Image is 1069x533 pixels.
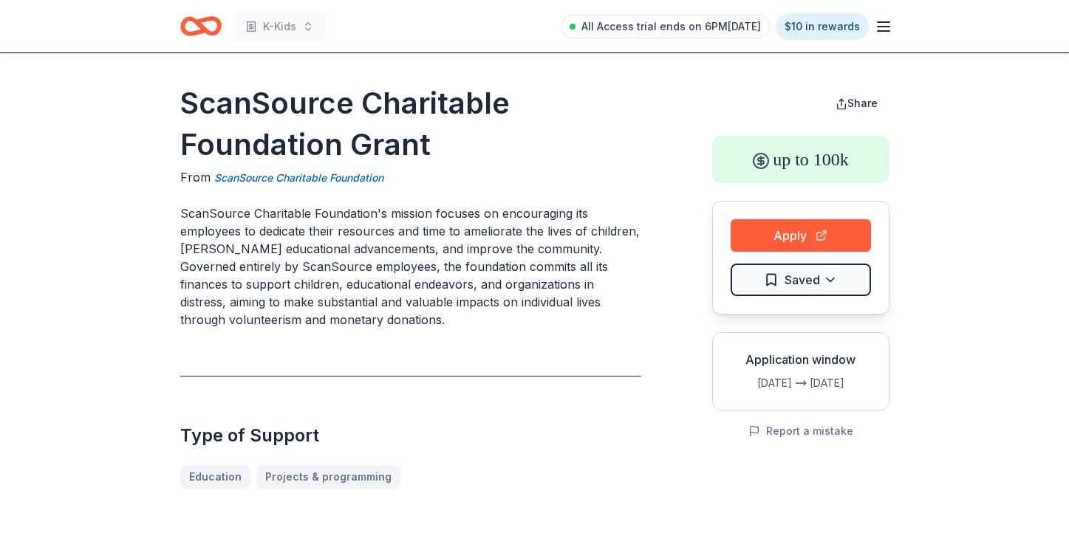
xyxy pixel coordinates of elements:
a: Projects & programming [256,465,400,489]
div: Application window [725,351,877,368]
span: All Access trial ends on 6PM[DATE] [581,18,761,35]
a: Education [180,465,250,489]
span: Saved [785,270,820,289]
div: From [180,168,641,187]
a: All Access trial ends on 6PM[DATE] [561,15,770,38]
h2: Type of Support [180,424,641,447]
p: ScanSource Charitable Foundation's mission focuses on encouraging its employees to dedicate their... [180,204,641,329]
div: [DATE] [725,374,792,392]
button: Report a mistake [748,422,853,440]
button: Saved [731,264,871,296]
button: Apply [731,219,871,252]
button: Share [824,89,889,118]
div: up to 100k [712,136,889,183]
button: K-Kids [233,12,326,41]
div: [DATE] [810,374,877,392]
h1: ScanSource Charitable Foundation Grant [180,83,641,165]
span: Share [847,97,878,109]
span: K-Kids [263,18,296,35]
a: $10 in rewards [776,13,869,40]
a: ScanSource Charitable Foundation [214,169,383,187]
a: Home [180,9,222,44]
